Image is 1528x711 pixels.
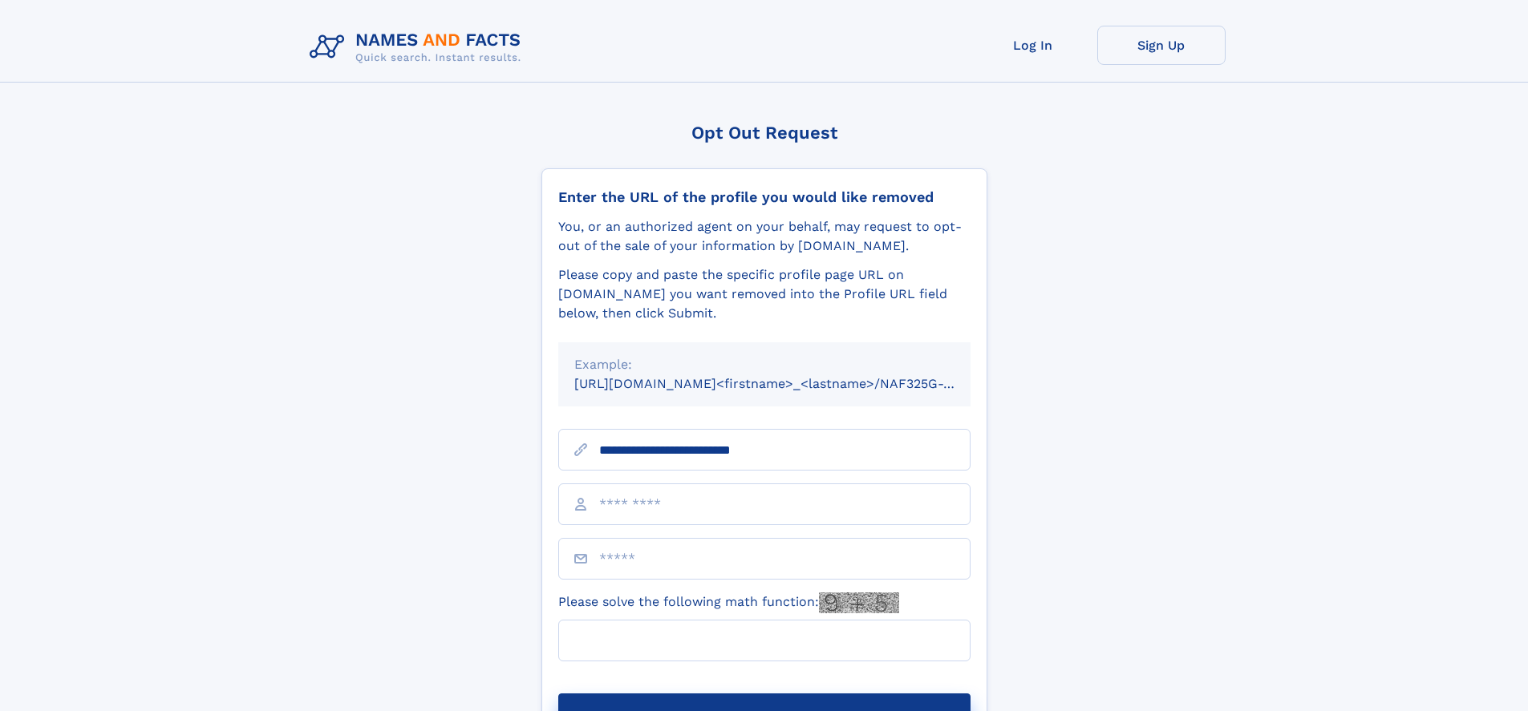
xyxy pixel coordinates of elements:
label: Please solve the following math function: [558,592,899,613]
img: Logo Names and Facts [303,26,534,69]
div: Opt Out Request [541,123,987,143]
div: Please copy and paste the specific profile page URL on [DOMAIN_NAME] you want removed into the Pr... [558,265,971,323]
a: Sign Up [1097,26,1226,65]
small: [URL][DOMAIN_NAME]<firstname>_<lastname>/NAF325G-xxxxxxxx [574,376,1001,391]
div: Example: [574,355,954,374]
div: Enter the URL of the profile you would like removed [558,188,971,206]
div: You, or an authorized agent on your behalf, may request to opt-out of the sale of your informatio... [558,217,971,256]
a: Log In [969,26,1097,65]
